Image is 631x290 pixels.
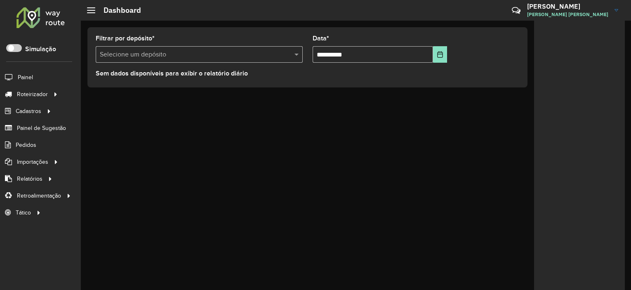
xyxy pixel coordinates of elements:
span: Roteirizador [17,90,48,99]
span: Cadastros [16,107,41,116]
label: Filtrar por depósito [96,33,155,43]
span: Pedidos [16,141,36,149]
span: [PERSON_NAME] [PERSON_NAME] [527,11,608,18]
h2: Dashboard [95,6,141,15]
label: Data [313,33,329,43]
label: Sem dados disponíveis para exibir o relatório diário [96,68,248,78]
a: Contato Rápido [507,2,525,19]
span: Painel [18,73,33,82]
span: Retroalimentação [17,191,61,200]
span: Tático [16,208,31,217]
label: Simulação [25,44,56,54]
button: Choose Date [433,46,447,63]
span: Importações [17,158,48,166]
h3: [PERSON_NAME] [527,2,608,10]
span: Relatórios [17,174,42,183]
span: Painel de Sugestão [17,124,66,132]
